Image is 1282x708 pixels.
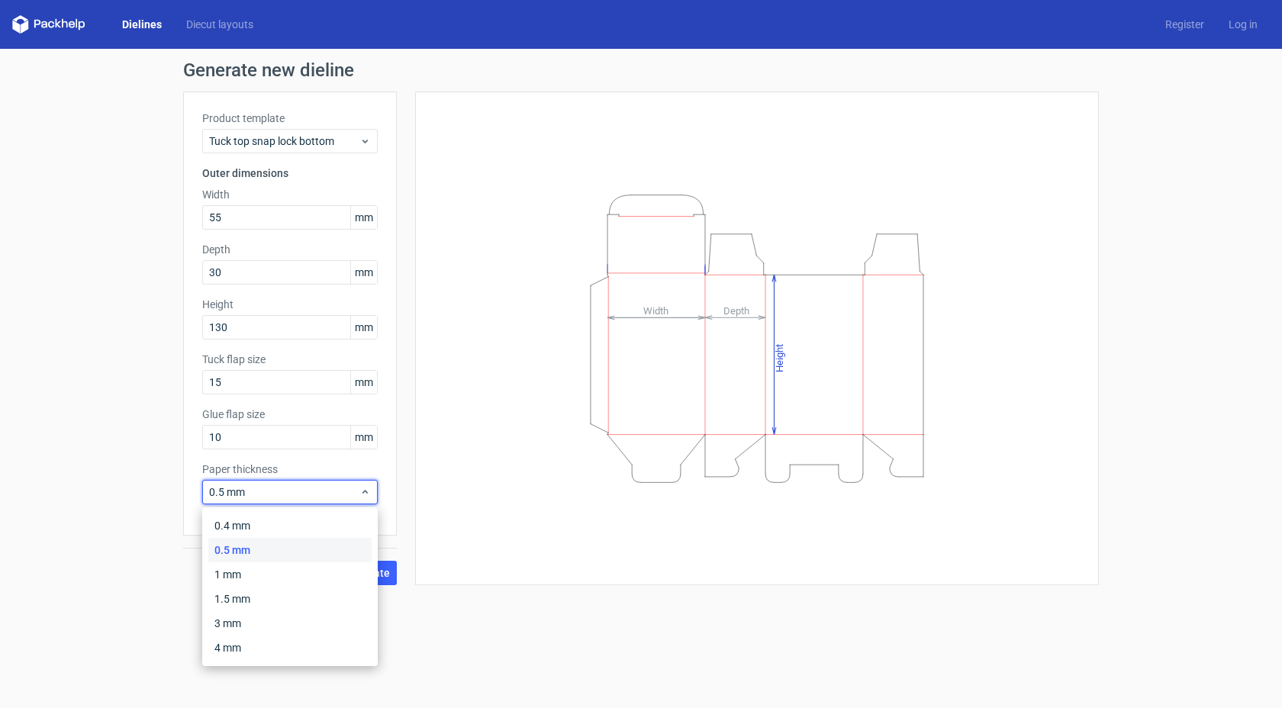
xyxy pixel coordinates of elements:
label: Tuck flap size [202,352,378,367]
tspan: Width [643,304,668,316]
a: Dielines [110,17,174,32]
div: 4 mm [208,636,372,660]
label: Product template [202,111,378,126]
tspan: Depth [723,304,749,316]
div: 0.5 mm [208,538,372,562]
div: 1 mm [208,562,372,587]
a: Log in [1216,17,1270,32]
label: Depth [202,242,378,257]
span: 0.5 mm [209,484,359,500]
span: mm [350,261,377,284]
span: mm [350,206,377,229]
a: Diecut layouts [174,17,266,32]
label: Width [202,187,378,202]
tspan: Height [774,343,785,372]
h1: Generate new dieline [183,61,1099,79]
a: Register [1153,17,1216,32]
label: Glue flap size [202,407,378,422]
div: 1.5 mm [208,587,372,611]
label: Height [202,297,378,312]
span: Tuck top snap lock bottom [209,134,359,149]
label: Paper thickness [202,462,378,477]
div: 0.4 mm [208,513,372,538]
span: mm [350,371,377,394]
h3: Outer dimensions [202,166,378,181]
span: mm [350,316,377,339]
div: 3 mm [208,611,372,636]
span: mm [350,426,377,449]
